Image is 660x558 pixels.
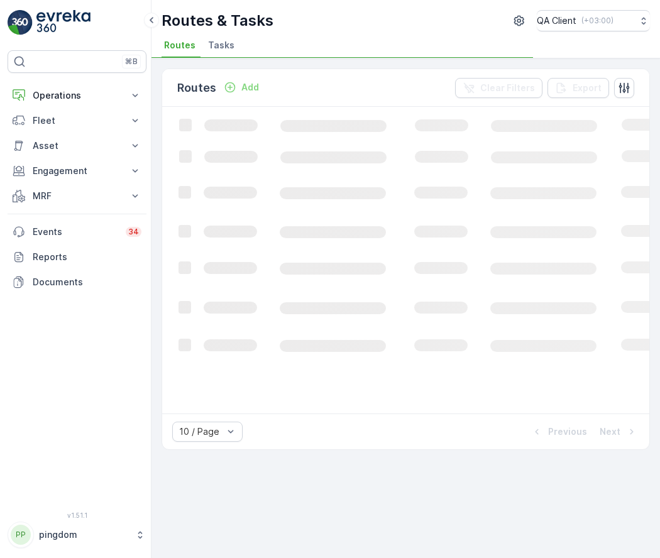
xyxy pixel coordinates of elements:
button: MRF [8,183,146,209]
button: Export [547,78,609,98]
img: logo_light-DOdMpM7g.png [36,10,91,35]
img: logo [8,10,33,35]
a: Documents [8,270,146,295]
div: PP [11,525,31,545]
p: QA Client [537,14,576,27]
p: Fleet [33,114,121,127]
button: Operations [8,83,146,108]
span: Tasks [208,39,234,52]
p: Clear Filters [480,82,535,94]
p: Asset [33,139,121,152]
p: pingdom [39,528,129,541]
button: Add [219,80,264,95]
p: Events [33,226,118,238]
p: Export [573,82,602,94]
p: Routes & Tasks [162,11,273,31]
p: ⌘B [125,57,138,67]
p: Engagement [33,165,121,177]
p: Reports [33,251,141,263]
a: Events34 [8,219,146,244]
a: Reports [8,244,146,270]
span: v 1.51.1 [8,511,146,519]
p: Next [600,425,620,438]
p: Operations [33,89,121,102]
p: Documents [33,276,141,288]
button: Next [598,424,639,439]
button: Fleet [8,108,146,133]
p: 34 [128,227,139,237]
p: Routes [177,79,216,97]
button: Engagement [8,158,146,183]
button: Clear Filters [455,78,542,98]
p: MRF [33,190,121,202]
p: Previous [548,425,587,438]
p: ( +03:00 ) [581,16,613,26]
button: PPpingdom [8,522,146,548]
button: QA Client(+03:00) [537,10,650,31]
button: Asset [8,133,146,158]
button: Previous [529,424,588,439]
span: Routes [164,39,195,52]
p: Add [241,81,259,94]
